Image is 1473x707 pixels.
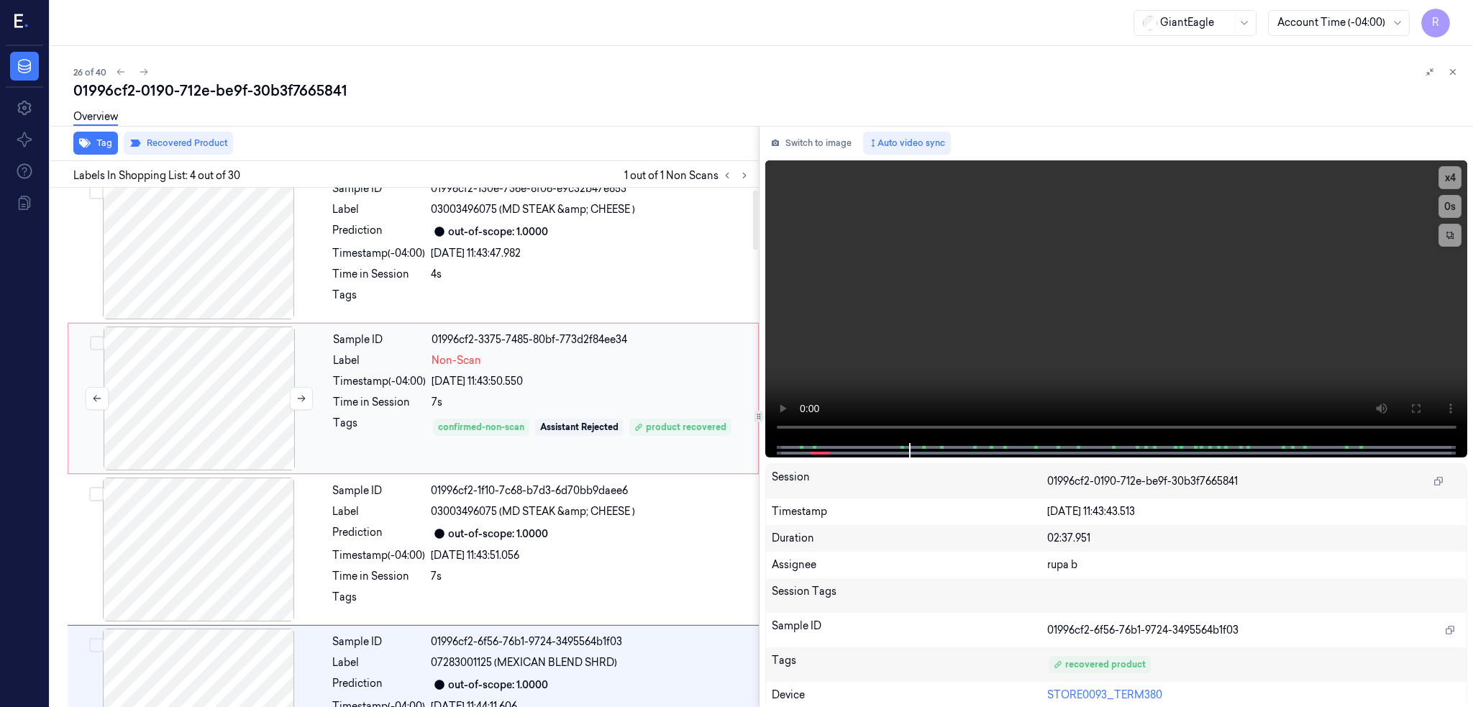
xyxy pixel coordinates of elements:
div: Tags [772,653,1047,676]
div: 01996cf2-3375-7485-80bf-773d2f84ee34 [432,332,749,347]
button: 0s [1438,195,1461,218]
div: Prediction [332,676,425,693]
div: Sample ID [332,483,425,498]
div: 7s [432,395,749,410]
span: 01996cf2-6f56-76b1-9724-3495564b1f03 [1047,623,1239,638]
div: Time in Session [333,395,426,410]
div: Duration [772,531,1047,546]
div: Assignee [772,557,1047,573]
button: Select row [89,487,104,501]
div: STORE0093_TERM380 [1047,688,1461,703]
div: Device [772,688,1047,703]
div: Prediction [332,223,425,240]
button: Select row [90,336,104,350]
div: Sample ID [332,181,425,196]
div: 01996cf2-6f56-76b1-9724-3495564b1f03 [431,634,750,649]
div: Assistant Rejected [540,421,619,434]
div: Timestamp (-04:00) [333,374,426,389]
div: out-of-scope: 1.0000 [448,526,548,542]
div: Label [332,504,425,519]
div: Time in Session [332,267,425,282]
div: 01996cf2-1f10-7c68-b7d3-6d70bb9daee6 [431,483,750,498]
div: [DATE] 11:43:51.056 [431,548,750,563]
div: out-of-scope: 1.0000 [448,224,548,240]
div: [DATE] 11:43:43.513 [1047,504,1461,519]
div: [DATE] 11:43:47.982 [431,246,750,261]
button: Select row [89,638,104,652]
div: Sample ID [332,634,425,649]
div: Prediction [332,525,425,542]
button: Select row [89,185,104,199]
div: Tags [333,416,426,439]
span: Non-Scan [432,353,481,368]
span: 03003496075 (MD STEAK &amp; CHEESE ) [431,504,635,519]
div: 02:37.951 [1047,531,1461,546]
div: recovered product [1054,658,1146,671]
span: 1 out of 1 Non Scans [624,167,753,184]
div: [DATE] 11:43:50.550 [432,374,749,389]
div: Label [332,655,425,670]
div: Label [333,353,426,368]
div: Time in Session [332,569,425,584]
button: R [1421,9,1450,37]
button: Tag [73,132,118,155]
div: out-of-scope: 1.0000 [448,678,548,693]
div: Timestamp [772,504,1047,519]
div: 01996cf2-130e-736e-8f06-e9c32b47e853 [431,181,750,196]
div: Sample ID [333,332,426,347]
div: Tags [332,590,425,613]
div: 4s [431,267,750,282]
div: Session Tags [772,584,1047,607]
div: confirmed-non-scan [438,421,524,434]
span: 26 of 40 [73,66,106,78]
div: Timestamp (-04:00) [332,246,425,261]
div: Session [772,470,1047,493]
span: 01996cf2-0190-712e-be9f-30b3f7665841 [1047,474,1238,489]
div: Timestamp (-04:00) [332,548,425,563]
div: 01996cf2-0190-712e-be9f-30b3f7665841 [73,81,1461,101]
button: Recovered Product [124,132,233,155]
div: Tags [332,288,425,311]
div: Sample ID [772,619,1047,642]
span: Labels In Shopping List: 4 out of 30 [73,168,240,183]
div: Label [332,202,425,217]
button: x4 [1438,166,1461,189]
span: 07283001125 (MEXICAN BLEND SHRD) [431,655,617,670]
div: product recovered [634,421,726,434]
a: Overview [73,109,118,126]
button: Switch to image [765,132,857,155]
div: rupa b [1047,557,1461,573]
span: 03003496075 (MD STEAK &amp; CHEESE ) [431,202,635,217]
button: Auto video sync [863,132,951,155]
div: 7s [431,569,750,584]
